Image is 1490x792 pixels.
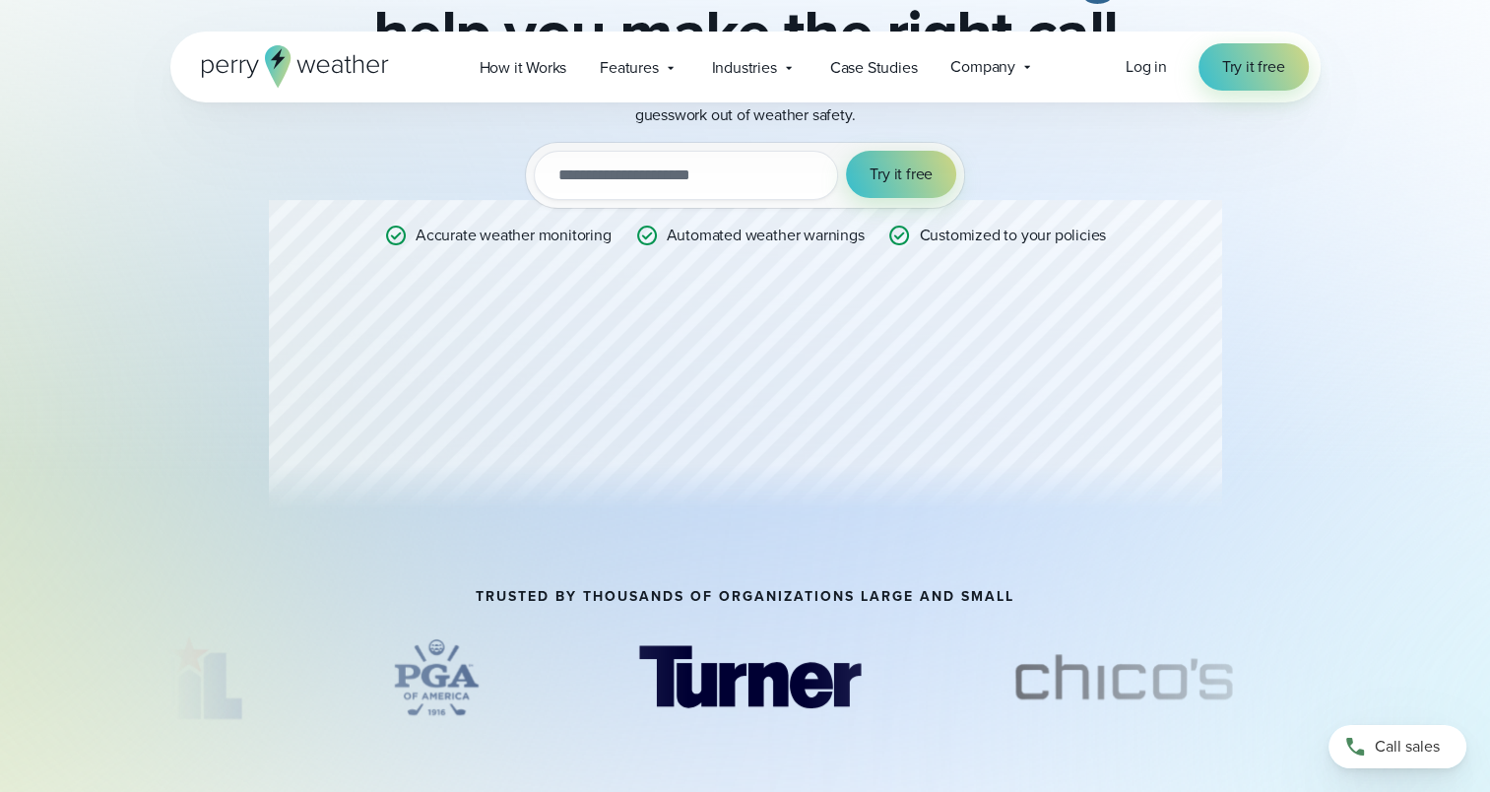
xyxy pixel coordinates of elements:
span: Try it free [1222,55,1285,79]
img: UIL.svg [105,628,263,727]
span: Call sales [1375,735,1440,759]
div: slideshow [170,628,1321,737]
span: Features [600,56,658,80]
span: Log in [1126,55,1167,78]
span: Company [950,55,1015,79]
a: How it Works [463,47,584,88]
img: PGA.svg [357,628,515,727]
a: Call sales [1328,725,1466,768]
div: 4 of 69 [984,628,1263,727]
a: Case Studies [813,47,935,88]
div: 1 of 69 [105,628,263,727]
button: Try it free [846,151,956,198]
a: Try it free [1198,43,1309,91]
p: Automated weather warnings [667,224,865,247]
p: Customized to your policies [919,224,1106,247]
p: Accurate weather monitoring [416,224,612,247]
div: 2 of 69 [357,628,515,727]
img: Chicos.svg [984,628,1263,727]
h2: TRUSTED BY THOUSANDS OF ORGANIZATIONS LARGE AND SMALL [476,589,1014,605]
span: Case Studies [830,56,918,80]
div: 3 of 69 [610,628,889,727]
img: Turner-Construction_1.svg [610,628,889,727]
span: How it Works [480,56,567,80]
span: Industries [712,56,777,80]
a: Log in [1126,55,1167,79]
p: Get real-time weather data with automated alerts, instant notifications, and data-driven insights... [352,80,1139,127]
span: Try it free [870,163,933,186]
